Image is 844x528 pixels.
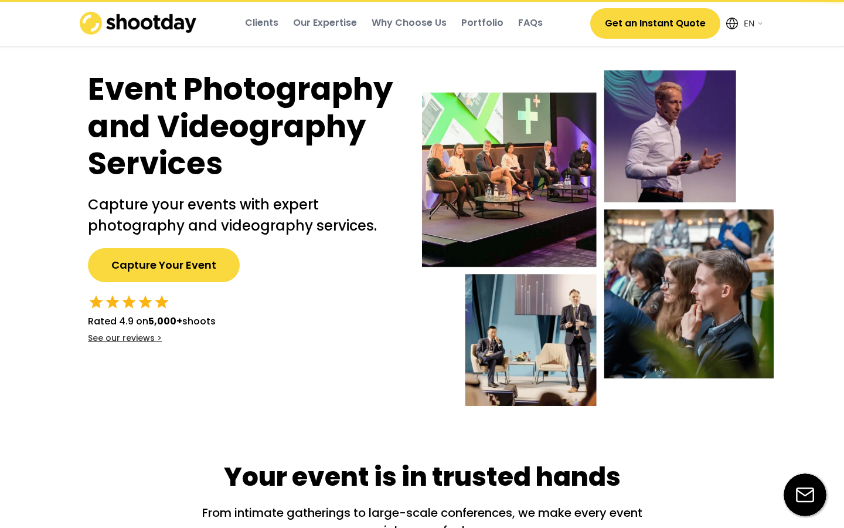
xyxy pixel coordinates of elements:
[245,16,278,29] div: Clients
[224,459,621,495] div: Your event is in trusted hands
[422,70,774,406] img: Event-hero-intl%402x.webp
[784,473,826,516] img: email-icon%20%281%29.svg
[372,16,447,29] div: Why Choose Us
[104,294,121,310] button: star
[518,16,543,29] div: FAQs
[88,294,104,310] button: star
[88,70,399,182] h1: Event Photography and Videography Services
[154,294,170,310] button: star
[137,294,154,310] button: star
[726,18,738,29] img: Icon%20feather-globe%20%281%29.svg
[148,314,182,328] strong: 5,000+
[590,8,720,39] button: Get an Instant Quote
[88,194,399,236] h2: Capture your events with expert photography and videography services.
[461,16,503,29] div: Portfolio
[88,314,216,329] div: Rated 4.9 on shoots
[88,248,240,282] button: Capture Your Event
[293,16,357,29] div: Our Expertise
[121,294,137,310] button: star
[80,12,197,35] img: shootday_logo.png
[88,333,162,344] div: See our reviews >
